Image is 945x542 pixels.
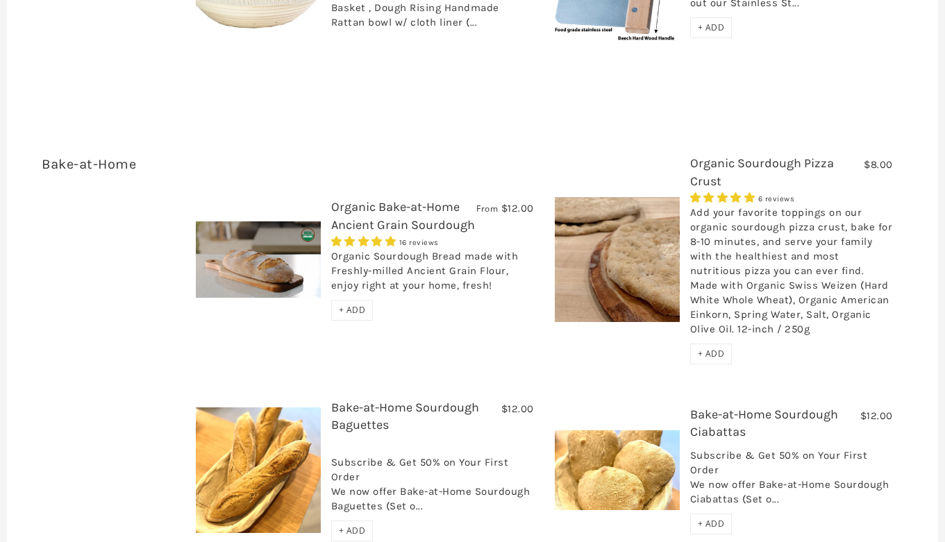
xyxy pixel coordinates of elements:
[690,344,733,364] div: + ADD
[331,300,374,321] div: + ADD
[690,448,893,514] div: Subscribe & Get 50% on Your First Order We now offer Bake-at-Home Sourdough Ciabattas (Set o...
[331,441,534,520] div: Subscribe & Get 50% on Your First Order We now offer Bake-at-Home Sourdough Baguettes (Set o...
[860,409,893,422] span: $12.00
[555,430,680,510] img: Bake-at-Home Sourdough Ciabattas
[331,199,475,232] a: Organic Bake-at-Home Ancient Grain Sourdough
[196,407,321,533] img: Bake-at-Home Sourdough Baguettes
[555,197,680,322] img: Organic Sourdough Pizza Crust
[698,518,725,530] span: + ADD
[501,202,534,214] span: $12.00
[476,203,498,214] span: From
[339,304,366,316] span: + ADD
[698,348,725,359] span: + ADD
[331,520,374,541] div: + ADD
[690,514,733,534] div: + ADD
[690,407,838,439] a: Bake-at-Home Sourdough Ciabattas
[399,238,439,247] span: 16 reviews
[758,194,795,203] span: 6 reviews
[42,156,136,172] a: Bake-at-Home
[690,192,758,204] span: 4.83 stars
[331,400,479,432] a: Bake-at-Home Sourdough Baguettes
[690,155,834,188] a: Organic Sourdough Pizza Crust
[42,155,185,195] h3: 6 items
[331,249,534,300] div: Organic Sourdough Bread made with Freshly-milled Ancient Grain Flour, enjoy right at your home, f...
[501,403,534,415] span: $12.00
[864,158,893,171] span: $8.00
[331,235,399,248] span: 4.75 stars
[698,22,725,33] span: + ADD
[196,221,321,297] img: Organic Bake-at-Home Ancient Grain Sourdough
[339,525,366,536] span: + ADD
[690,205,893,344] div: Add your favorite toppings on our organic sourdough pizza crust, bake for 8-10 minutes, and serve...
[690,17,733,38] div: + ADD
